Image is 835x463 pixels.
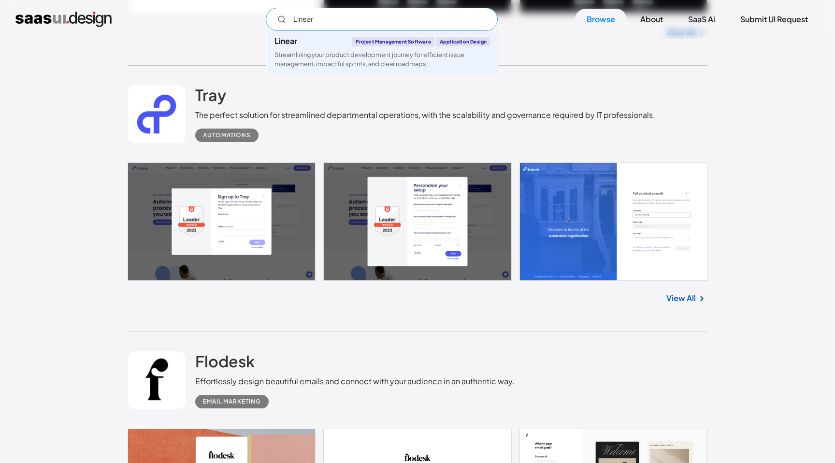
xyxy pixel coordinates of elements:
a: LinearProject Management SoftwareApplication DesignStreamlining your product development journey ... [267,31,498,74]
div: The perfect solution for streamlined departmental operations, with the scalability and governance... [195,109,655,121]
a: View All [666,292,696,304]
div: Email Marketing [203,396,261,407]
h2: Tray [195,85,226,104]
a: Flodesk [195,351,255,376]
h2: Flodesk [195,351,255,371]
a: About [629,9,675,30]
form: Email Form [266,8,498,31]
div: Project Management Software [352,37,434,46]
a: Tray [195,85,226,109]
div: Streamlining your product development journey for efficient issue management, impactful sprints, ... [274,50,490,69]
div: Linear [274,37,297,45]
a: SaaS Ai [677,9,727,30]
div: Effortlessly design beautiful emails and connect with your audience in an authentic way. [195,376,515,387]
a: Submit UI Request [729,9,820,30]
input: Search UI designs you're looking for... [266,8,498,31]
a: home [15,12,112,27]
div: Application Design [436,37,490,46]
div: Automations [203,130,251,141]
a: Browse [575,9,627,30]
